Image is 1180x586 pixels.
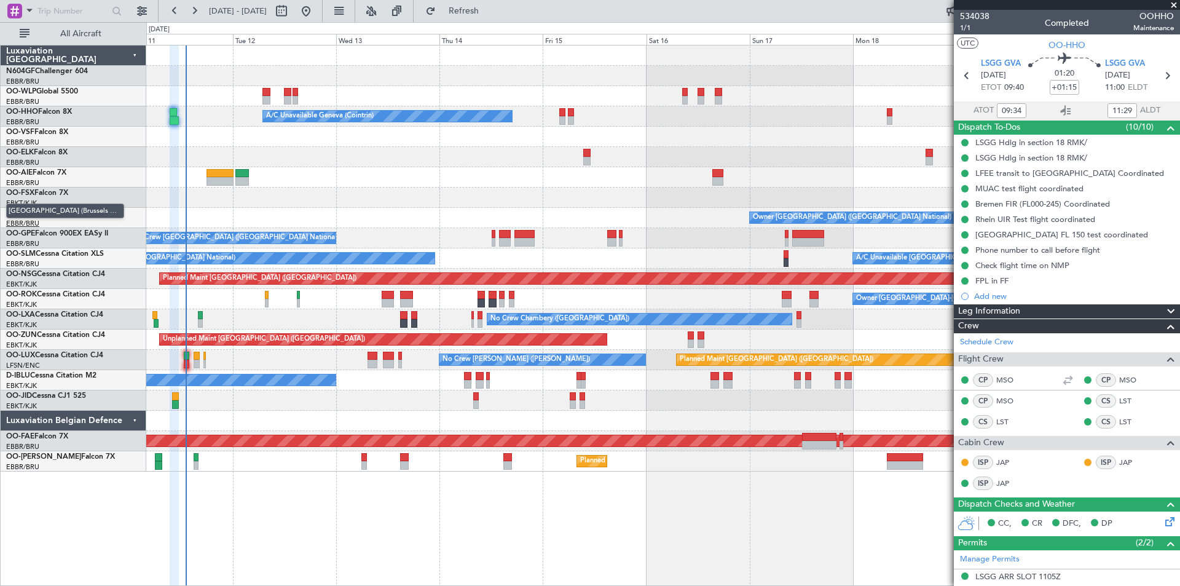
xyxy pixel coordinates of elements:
[1136,536,1154,549] span: (2/2)
[1105,69,1130,82] span: [DATE]
[974,291,1174,301] div: Add new
[958,352,1004,366] span: Flight Crew
[975,183,1084,194] div: MUAC test flight coordinated
[996,374,1024,386] a: MSO
[6,361,40,370] a: LFSN/ENC
[958,436,1004,450] span: Cabin Crew
[6,88,78,95] a: OO-WLPGlobal 5500
[680,350,873,369] div: Planned Maint [GEOGRAPHIC_DATA] ([GEOGRAPHIC_DATA])
[853,34,956,45] div: Mon 18
[1119,457,1147,468] a: JAP
[1096,415,1116,429] div: CS
[958,121,1020,135] span: Dispatch To-Dos
[981,69,1006,82] span: [DATE]
[1101,518,1112,530] span: DP
[996,416,1024,427] a: LST
[6,320,37,330] a: EBKT/KJK
[6,204,124,219] span: [GEOGRAPHIC_DATA] (Brussels National)
[6,108,72,116] a: OO-HHOFalcon 8X
[580,452,803,470] div: Planned Maint [GEOGRAPHIC_DATA] ([GEOGRAPHIC_DATA] National)
[37,2,108,20] input: Trip Number
[981,82,1001,94] span: ETOT
[6,68,35,75] span: N604GF
[6,149,34,156] span: OO-ELK
[6,433,68,440] a: OO-FAEFalcon 7X
[6,169,33,176] span: OO-AIE
[975,260,1069,271] div: Check flight time on NMP
[960,10,989,23] span: 534038
[1119,395,1147,406] a: LST
[958,536,987,550] span: Permits
[6,392,32,400] span: OO-JID
[6,433,34,440] span: OO-FAE
[6,291,37,298] span: OO-ROK
[960,553,1020,566] a: Manage Permits
[6,117,39,127] a: EBBR/BRU
[6,219,39,228] a: EBBR/BRU[GEOGRAPHIC_DATA] (Brussels National)
[6,453,115,461] a: OO-[PERSON_NAME]Falcon 7X
[6,77,39,86] a: EBBR/BRU
[975,571,1061,582] div: LSGG ARR SLOT 1105Z
[490,310,629,328] div: No Crew Chambery ([GEOGRAPHIC_DATA])
[957,38,978,49] button: UTC
[6,250,36,258] span: OO-SLM
[6,331,105,339] a: OO-ZUNCessna Citation CJ4
[439,34,543,45] div: Thu 14
[6,129,34,136] span: OO-VSF
[6,250,104,258] a: OO-SLMCessna Citation XLS
[32,30,130,38] span: All Aircraft
[6,311,103,319] a: OO-LXACessna Citation CJ4
[1107,103,1137,118] input: --:--
[133,229,339,247] div: No Crew [GEOGRAPHIC_DATA] ([GEOGRAPHIC_DATA] National)
[6,372,96,379] a: D-IBLUCessna Citation M2
[6,453,81,461] span: OO-[PERSON_NAME]
[1119,416,1147,427] a: LST
[6,372,30,379] span: D-IBLU
[973,394,993,408] div: CP
[6,129,68,136] a: OO-VSFFalcon 8X
[975,168,1164,178] div: LFEE transit to [GEOGRAPHIC_DATA] Coordinated
[6,189,68,197] a: OO-FSXFalcon 7X
[960,336,1013,349] a: Schedule Crew
[6,178,39,188] a: EBBR/BRU
[6,271,37,278] span: OO-NSG
[753,208,951,227] div: Owner [GEOGRAPHIC_DATA] ([GEOGRAPHIC_DATA] National)
[6,169,66,176] a: OO-AIEFalcon 7X
[973,456,993,469] div: ISP
[6,381,37,390] a: EBKT/KJK
[6,189,34,197] span: OO-FSX
[981,58,1021,70] span: LSGG GVA
[6,271,105,278] a: OO-NSGCessna Citation CJ4
[1105,58,1145,70] span: LSGG GVA
[975,214,1095,224] div: Rhein UIR Test flight coordinated
[1105,82,1125,94] span: 11:00
[6,259,39,269] a: EBBR/BRU
[1133,10,1174,23] span: OOHHO
[975,199,1110,209] div: Bremen FIR (FL000-245) Coordinated
[997,103,1026,118] input: --:--
[420,1,494,21] button: Refresh
[1126,121,1154,133] span: (10/10)
[1055,68,1074,80] span: 01:20
[6,291,105,298] a: OO-ROKCessna Citation CJ4
[336,34,439,45] div: Wed 13
[6,108,38,116] span: OO-HHO
[1128,82,1147,94] span: ELDT
[6,442,39,451] a: EBBR/BRU
[6,149,68,156] a: OO-ELKFalcon 8X
[973,477,993,490] div: ISP
[647,34,750,45] div: Sat 16
[975,137,1087,148] div: LSGG Hdlg in section 18 RMK/
[6,352,103,359] a: OO-LUXCessna Citation CJ4
[6,88,36,95] span: OO-WLP
[266,107,374,125] div: A/C Unavailable Geneva (Cointrin)
[973,373,993,387] div: CP
[442,350,590,369] div: No Crew [PERSON_NAME] ([PERSON_NAME])
[975,152,1087,163] div: LSGG Hdlg in section 18 RMK/
[1063,518,1081,530] span: DFC,
[996,395,1024,406] a: MSO
[6,392,86,400] a: OO-JIDCessna CJ1 525
[750,34,853,45] div: Sun 17
[6,199,37,208] a: EBKT/KJK
[6,331,37,339] span: OO-ZUN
